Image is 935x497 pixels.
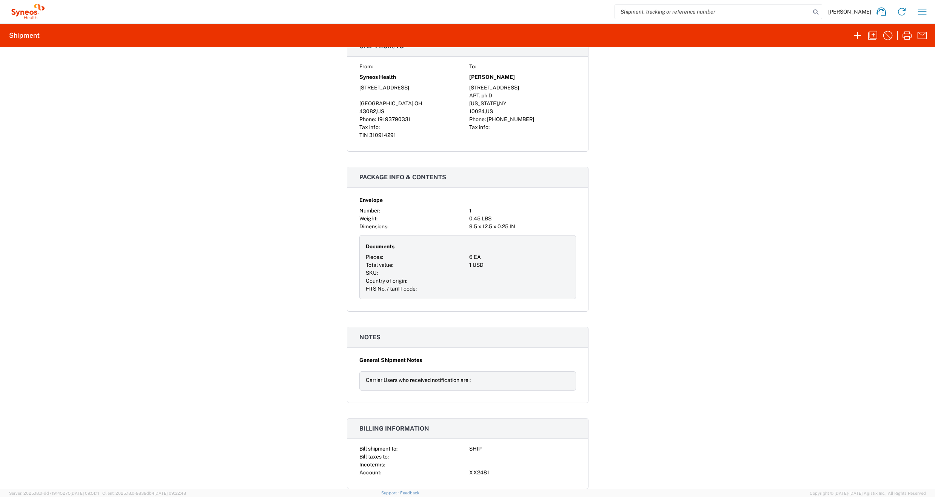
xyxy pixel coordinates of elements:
[486,108,493,114] span: US
[359,63,373,69] span: From:
[499,100,507,106] span: NY
[359,208,380,214] span: Number:
[810,490,926,497] span: Copyright © [DATE]-[DATE] Agistix Inc., All Rights Reserved
[413,100,414,106] span: ,
[359,356,422,364] span: General Shipment Notes
[469,73,515,81] span: [PERSON_NAME]
[359,196,383,204] span: Envelope
[376,108,377,114] span: ,
[366,254,383,260] span: Pieces:
[366,286,417,292] span: HTS No. / tariff code:
[469,63,476,69] span: To:
[102,491,186,495] span: Client: 2025.18.0-9839db4
[366,270,378,276] span: SKU:
[71,491,99,495] span: [DATE] 09:51:11
[469,215,576,223] div: 0.45 LBS
[469,253,570,261] div: 6 EA
[359,100,413,106] span: [GEOGRAPHIC_DATA]
[414,100,422,106] span: OH
[359,223,388,229] span: Dimensions:
[469,124,490,130] span: Tax info:
[359,462,385,468] span: Incoterms:
[498,100,499,106] span: ,
[359,132,368,138] span: TIN
[359,84,466,92] div: [STREET_ADDRESS]
[359,446,397,452] span: Bill shipment to:
[359,124,380,130] span: Tax info:
[359,454,389,460] span: Bill taxes to:
[359,215,377,222] span: Weight:
[359,425,429,432] span: Billing information
[469,261,570,269] div: 1 USD
[469,116,486,122] span: Phone:
[377,108,384,114] span: US
[381,491,400,495] a: Support
[9,491,99,495] span: Server: 2025.18.0-dd719145275
[469,207,576,215] div: 1
[359,108,376,114] span: 43082
[9,31,40,40] h2: Shipment
[359,334,380,341] span: Notes
[469,92,576,100] div: APT. ph D
[359,469,381,475] span: Account:
[366,262,393,268] span: Total value:
[469,445,576,453] div: SHIP
[359,73,396,81] span: Syneos Health
[366,376,570,384] div: Carrier Users who received notification are :
[485,108,486,114] span: ,
[400,491,419,495] a: Feedback
[359,116,376,122] span: Phone:
[366,278,407,284] span: Country of origin:
[154,491,186,495] span: [DATE] 09:32:48
[366,243,394,251] span: Documents
[469,108,485,114] span: 10024
[469,469,576,477] div: XX2481
[469,223,576,231] div: 9.5 x 12.5 x 0.25 IN
[377,116,411,122] span: 19193790331
[487,116,534,122] span: [PHONE_NUMBER]
[615,5,810,19] input: Shipment, tracking or reference number
[469,100,498,106] span: [US_STATE]
[469,84,576,92] div: [STREET_ADDRESS]
[359,174,446,181] span: Package info & contents
[369,132,396,138] span: 310914291
[828,8,871,15] span: [PERSON_NAME]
